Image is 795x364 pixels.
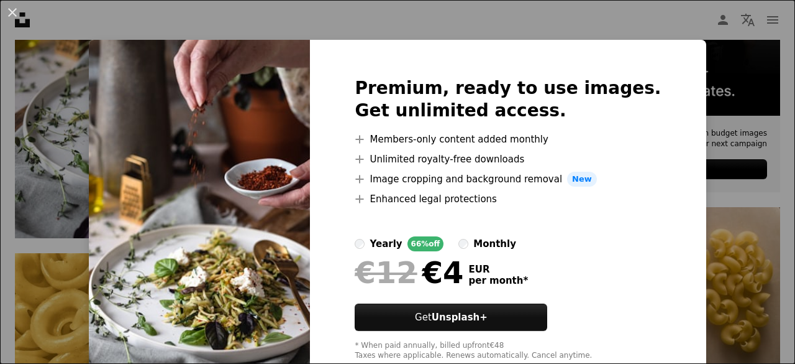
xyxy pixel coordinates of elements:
div: 66% off [407,236,444,251]
input: monthly [458,239,468,249]
div: * When paid annually, billed upfront €48 Taxes where applicable. Renews automatically. Cancel any... [355,341,661,361]
li: Image cropping and background removal [355,172,661,187]
li: Members-only content added monthly [355,132,661,147]
strong: Unsplash+ [432,312,488,323]
h2: Premium, ready to use images. Get unlimited access. [355,77,661,122]
li: Unlimited royalty-free downloads [355,152,661,167]
button: GetUnsplash+ [355,304,547,331]
li: Enhanced legal protections [355,192,661,207]
span: per month * [468,275,528,286]
span: New [567,172,597,187]
div: monthly [473,236,516,251]
span: EUR [468,264,528,275]
input: yearly66%off [355,239,365,249]
div: yearly [370,236,402,251]
span: €12 [355,256,417,289]
div: €4 [355,256,463,289]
